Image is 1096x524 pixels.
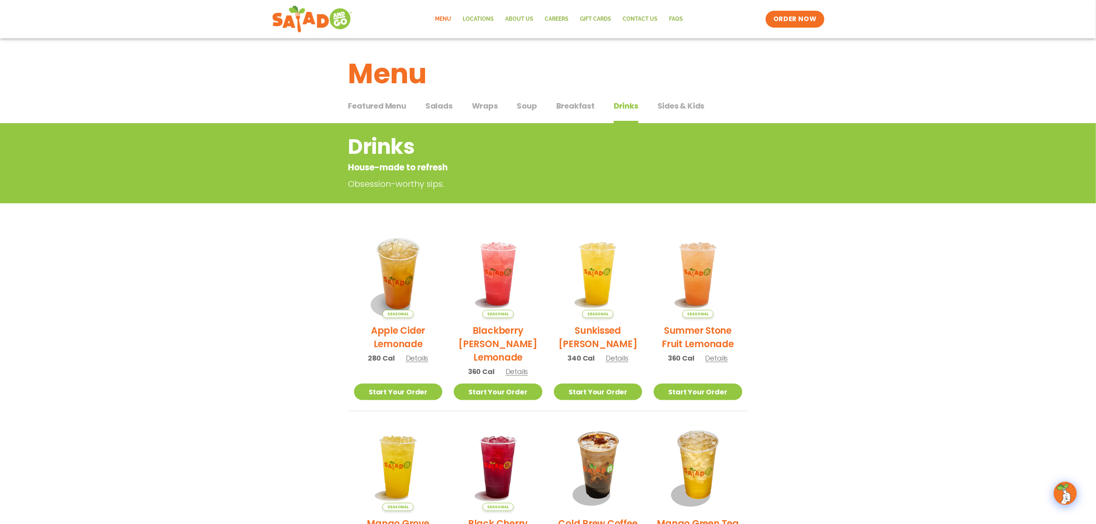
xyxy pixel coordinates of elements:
span: 360 Cal [668,353,694,363]
a: Start Your Order [654,384,742,400]
span: Seasonal [382,503,414,511]
img: Product photo for Mango Green Tea [654,423,742,511]
span: Sides & Kids [658,100,705,112]
a: Start Your Order [554,384,643,400]
a: GIFT CARDS [575,10,617,28]
img: new-SAG-logo-768×292 [272,4,353,35]
img: Product photo for Apple Cider Lemonade [354,229,443,318]
span: Seasonal [483,310,514,318]
img: Product photo for Mango Grove Lemonade [354,423,443,511]
span: 340 Cal [568,353,595,363]
a: ORDER NOW [766,11,824,28]
span: Details [406,353,429,363]
span: Drinks [614,100,638,112]
img: Product photo for Blackberry Bramble Lemonade [454,229,542,318]
a: Locations [457,10,500,28]
span: Details [705,353,728,363]
h1: Menu [348,53,748,94]
img: Product photo for Black Cherry Orchard Lemonade [454,423,542,511]
a: Careers [539,10,575,28]
img: Product photo for Summer Stone Fruit Lemonade [654,229,742,318]
h2: Blackberry [PERSON_NAME] Lemonade [454,324,542,364]
a: Menu [430,10,457,28]
span: 280 Cal [368,353,395,363]
nav: Menu [430,10,689,28]
span: Soup [517,100,537,112]
img: Product photo for Sunkissed Yuzu Lemonade [554,229,643,318]
span: 360 Cal [468,366,494,377]
a: Start Your Order [454,384,542,400]
span: Details [506,367,528,376]
img: Product photo for Cold Brew Coffee [554,423,643,511]
p: Obsession-worthy sips. [348,178,690,190]
span: Salads [425,100,453,112]
span: Wraps [472,100,498,112]
a: About Us [500,10,539,28]
img: wpChatIcon [1055,483,1076,504]
h2: Drinks [348,131,686,162]
span: Seasonal [582,310,613,318]
span: Featured Menu [348,100,406,112]
a: Start Your Order [354,384,443,400]
h2: Sunkissed [PERSON_NAME] [554,324,643,351]
a: Contact Us [617,10,664,28]
p: House-made to refresh [348,161,686,174]
span: Breakfast [556,100,595,112]
span: Seasonal [382,310,414,318]
span: Seasonal [483,503,514,511]
div: Tabbed content [348,97,748,124]
h2: Apple Cider Lemonade [354,324,443,351]
h2: Summer Stone Fruit Lemonade [654,324,742,351]
span: Details [606,353,628,363]
a: FAQs [664,10,689,28]
span: Seasonal [682,310,714,318]
span: ORDER NOW [773,15,816,24]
